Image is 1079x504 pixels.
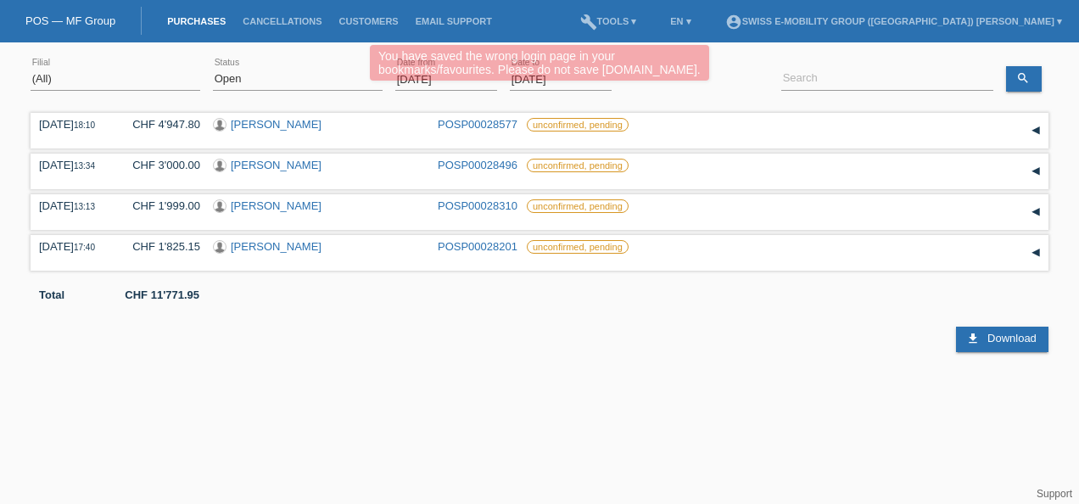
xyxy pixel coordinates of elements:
[231,240,321,253] a: [PERSON_NAME]
[725,14,742,31] i: account_circle
[662,16,699,26] a: EN ▾
[966,332,980,345] i: download
[1023,159,1048,184] div: expand/collapse
[39,118,107,131] div: [DATE]
[1023,240,1048,266] div: expand/collapse
[527,159,629,172] label: unconfirmed, pending
[39,199,107,212] div: [DATE]
[438,240,517,253] a: POSP00028201
[25,14,115,27] a: POS — MF Group
[231,199,321,212] a: [PERSON_NAME]
[987,332,1037,344] span: Download
[74,202,95,211] span: 13:13
[438,199,517,212] a: POSP00028310
[120,240,200,253] div: CHF 1'825.15
[1016,71,1030,85] i: search
[74,243,95,252] span: 17:40
[231,159,321,171] a: [PERSON_NAME]
[234,16,330,26] a: Cancellations
[39,240,107,253] div: [DATE]
[527,240,629,254] label: unconfirmed, pending
[717,16,1071,26] a: account_circleSwiss E-Mobility Group ([GEOGRAPHIC_DATA]) [PERSON_NAME] ▾
[956,327,1048,352] a: download Download
[125,288,199,301] b: CHF 11'771.95
[231,118,321,131] a: [PERSON_NAME]
[74,120,95,130] span: 18:10
[438,159,517,171] a: POSP00028496
[407,16,500,26] a: Email Support
[39,288,64,301] b: Total
[1006,66,1042,92] a: search
[74,161,95,171] span: 13:34
[438,118,517,131] a: POSP00028577
[580,14,597,31] i: build
[1023,118,1048,143] div: expand/collapse
[120,199,200,212] div: CHF 1'999.00
[39,159,107,171] div: [DATE]
[331,16,407,26] a: Customers
[370,45,709,81] div: You have saved the wrong login page in your bookmarks/favourites. Please do not save [DOMAIN_NAME].
[1023,199,1048,225] div: expand/collapse
[159,16,234,26] a: Purchases
[527,199,629,213] label: unconfirmed, pending
[120,159,200,171] div: CHF 3'000.00
[1037,488,1072,500] a: Support
[527,118,629,132] label: unconfirmed, pending
[572,16,646,26] a: buildTools ▾
[120,118,200,131] div: CHF 4'947.80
